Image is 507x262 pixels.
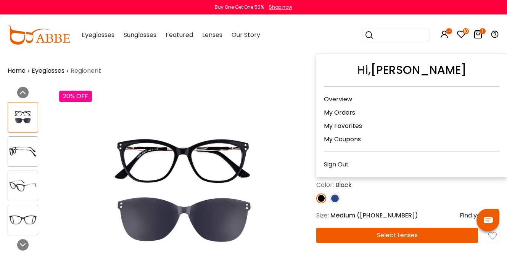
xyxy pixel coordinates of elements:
[8,144,38,159] img: Regionent Black Acetate , Metal Eyeglasses , SpringHinges , UniversalBridgeFit , clip-on Frames f...
[59,91,92,102] div: 20% OFF
[71,66,101,75] span: Regionent
[8,110,38,125] img: Regionent Black Acetate , Metal Eyeglasses , SpringHinges , UniversalBridgeFit , clip-on Frames f...
[82,30,114,39] span: Eyeglasses
[463,28,469,34] i: 10
[488,232,497,240] img: like
[330,211,418,220] span: Medium ( )
[484,217,493,223] img: chat
[124,30,156,39] span: Sunglasses
[8,178,38,193] img: Regionent Black Acetate , Metal Eyeglasses , SpringHinges , UniversalBridgeFit , clip-on Frames f...
[360,211,415,220] span: [PHONE_NUMBER]
[215,4,264,11] div: Buy One Get One 50%
[324,61,499,87] div: Hi,
[473,31,483,40] a: 1
[265,4,292,10] a: Shop now
[202,30,222,39] span: Lenses
[316,228,478,243] button: Select Lenses
[316,181,334,189] span: Color:
[8,212,38,227] img: Regionent Black Acetate , Metal Eyeglasses , SpringHinges , UniversalBridgeFit , clip-on Frames f...
[32,66,64,75] a: Eyeglasses
[324,135,361,144] a: My Coupons
[8,26,70,45] img: abbeglasses.com
[324,108,355,117] a: My Orders
[457,31,466,40] a: 10
[8,66,26,75] a: Home
[269,4,292,11] div: Shop now
[324,95,352,104] a: Overview
[166,30,193,39] span: Featured
[232,30,260,39] span: Our Story
[480,28,486,34] i: 1
[324,121,362,130] a: My Favorites
[460,211,499,220] div: Find your size
[371,62,467,78] a: [PERSON_NAME]
[335,181,352,189] span: Black
[316,211,329,220] span: Size:
[324,160,499,169] div: Sign Out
